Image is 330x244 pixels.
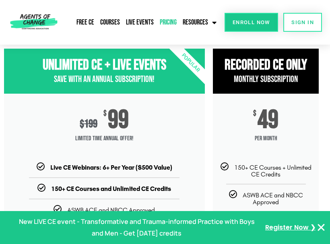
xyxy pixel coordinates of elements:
span: ASWB ACE and NBCC Approved [243,191,303,206]
div: Popular [144,16,237,109]
nav: Menu [71,13,219,32]
a: SIGN IN [283,13,322,32]
b: 150+ CE Courses and Unlimited CE Credits [51,185,171,193]
h3: RECORDED CE ONly [213,57,319,74]
span: $ [103,110,107,118]
span: Limited Time Annual Offer! [4,131,205,147]
a: Resources [181,13,219,32]
span: 49 [258,110,278,131]
span: 150+ CE Courses + Unlimited CE Credits [234,164,311,178]
a: Free CE [74,13,96,32]
a: Live Events [124,13,156,32]
span: per month [213,131,319,147]
a: Courses [98,13,122,32]
span: 99 [108,110,129,131]
button: Close Banner [316,223,326,232]
a: Pricing [158,13,179,32]
span: ASWB ACE and NBCC Approved [67,206,155,214]
h3: Unlimited CE + Live Events [4,57,205,74]
a: Enroll Now [225,13,278,32]
b: Live CE Webinars: 6+ Per Year ($500 Value) [50,164,172,171]
span: $ [80,117,84,131]
span: Monthly Subscription [234,74,298,85]
span: Save with an Annual Subscription! [54,74,155,85]
a: Register Now ❯ [265,222,316,234]
span: $ [253,110,256,118]
span: Enroll Now [233,20,270,25]
div: 199 [80,117,97,131]
span: SIGN IN [291,20,314,25]
p: New LIVE CE event - Transformative and Trauma-informed Practice with Boys and Men - Get [DATE] cr... [14,216,259,239]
